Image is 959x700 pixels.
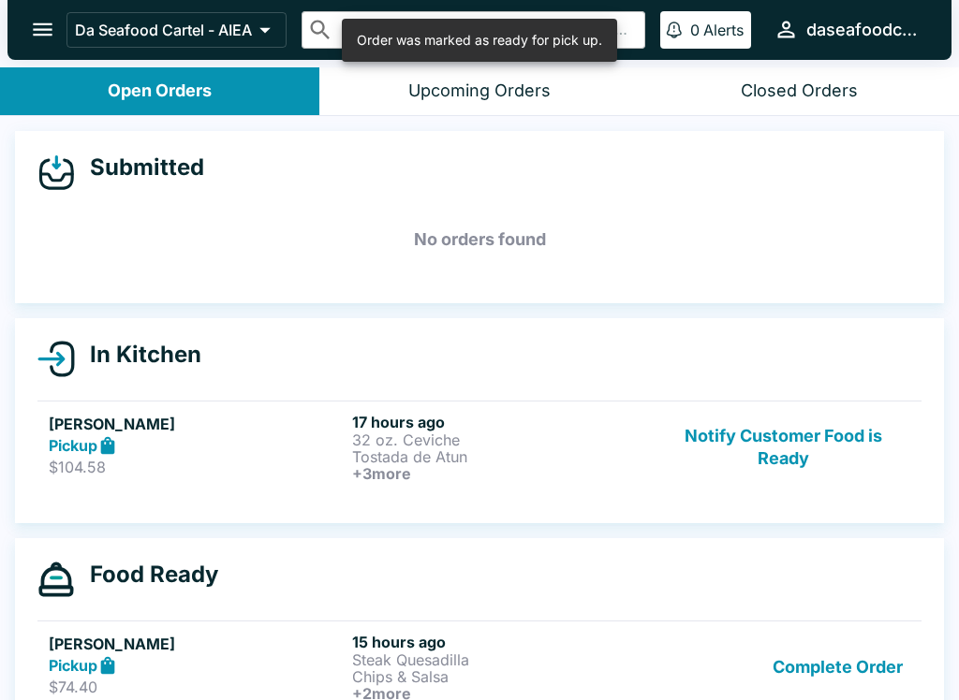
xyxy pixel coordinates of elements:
button: daseafoodcartel [766,9,929,50]
p: 0 [690,21,700,39]
h5: [PERSON_NAME] [49,413,345,435]
div: Upcoming Orders [408,80,551,102]
h4: Submitted [75,153,204,182]
p: Da Seafood Cartel - AIEA [75,21,252,39]
p: 32 oz. Ceviche [352,431,648,448]
h4: Food Ready [75,561,218,589]
p: $74.40 [49,678,345,696]
h4: In Kitchen [75,341,201,369]
p: Tostada de Atun [352,448,648,465]
div: daseafoodcartel [806,19,922,41]
h5: No orders found [37,206,922,273]
a: [PERSON_NAME]Pickup$104.5817 hours ago32 oz. CevicheTostada de Atun+3moreNotify Customer Food is ... [37,401,922,493]
h6: 15 hours ago [352,633,648,651]
div: Order was marked as ready for pick up. [357,24,602,56]
h5: [PERSON_NAME] [49,633,345,655]
p: Steak Quesadilla [352,651,648,668]
input: Search orders by name or phone number [341,17,637,43]
div: Open Orders [108,80,212,102]
button: Notify Customer Food is Ready [657,413,910,482]
button: open drawer [19,6,66,53]
p: $104.58 [49,458,345,476]
h6: + 3 more [352,465,648,482]
button: Da Seafood Cartel - AIEA [66,12,287,48]
strong: Pickup [49,656,97,675]
h6: 17 hours ago [352,413,648,431]
strong: Pickup [49,436,97,455]
p: Alerts [703,21,744,39]
div: Closed Orders [741,80,858,102]
p: Chips & Salsa [352,668,648,685]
